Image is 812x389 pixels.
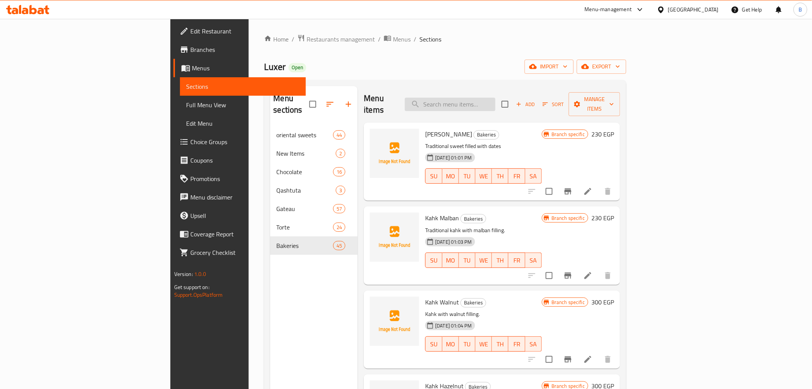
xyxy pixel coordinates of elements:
[173,188,306,206] a: Menu disclaimer
[276,204,333,213] span: Gateau
[461,214,486,223] span: Bakeries
[512,339,522,350] span: FR
[541,268,557,284] span: Select to update
[442,253,459,268] button: MO
[531,62,568,71] span: import
[173,225,306,243] a: Coverage Report
[475,336,492,352] button: WE
[264,34,626,44] nav: breadcrumb
[174,282,210,292] span: Get support on:
[512,255,522,266] span: FR
[370,213,419,262] img: Kahk Malban
[548,299,588,306] span: Branch specific
[333,205,345,213] span: 57
[528,171,539,182] span: SA
[333,131,345,139] span: 44
[799,5,802,14] span: B
[525,336,542,352] button: SA
[174,269,193,279] span: Version:
[276,186,336,195] span: Qashtuta
[370,129,419,178] img: Kahk Ajwa
[192,63,300,73] span: Menus
[508,336,525,352] button: FR
[559,182,577,201] button: Branch-specific-item
[432,154,475,161] span: [DATE] 01:01 PM
[425,128,472,140] span: [PERSON_NAME]
[475,253,492,268] button: WE
[270,218,358,236] div: Torte24
[474,130,499,139] span: Bakeries
[333,130,345,140] div: items
[543,100,564,109] span: Sort
[513,98,538,110] button: Add
[307,35,375,44] span: Restaurants management
[333,224,345,231] span: 24
[585,5,632,14] div: Menu-management
[393,35,411,44] span: Menus
[333,204,345,213] div: items
[276,149,336,158] span: New Items
[180,114,306,133] a: Edit Menu
[479,339,489,350] span: WE
[186,100,300,110] span: Full Menu View
[414,35,416,44] li: /
[333,168,345,176] span: 16
[591,129,614,140] h6: 230 EGP
[333,242,345,249] span: 45
[190,229,300,239] span: Coverage Report
[174,290,223,300] a: Support.OpsPlatform
[270,181,358,199] div: Qashtuta3
[461,298,486,307] span: Bakeries
[194,269,206,279] span: 1.0.0
[173,133,306,151] a: Choice Groups
[508,253,525,268] button: FR
[479,171,489,182] span: WE
[425,336,442,352] button: SU
[577,60,626,74] button: export
[442,336,459,352] button: MO
[276,130,333,140] span: oriental sweets
[336,187,345,194] span: 3
[495,339,505,350] span: TH
[528,339,539,350] span: SA
[462,339,472,350] span: TU
[492,168,508,184] button: TH
[599,266,617,285] button: delete
[270,126,358,144] div: oriental sweets44
[425,296,459,308] span: Kahk Walnut
[419,35,441,44] span: Sections
[384,34,411,44] a: Menus
[429,171,439,182] span: SU
[425,309,542,319] p: Kahk with walnut filling.
[495,171,505,182] span: TH
[173,40,306,59] a: Branches
[370,297,419,346] img: Kahk Walnut
[425,226,542,235] p: Traditional kahk with malban filling.
[425,253,442,268] button: SU
[270,163,358,181] div: Chocolate16
[492,336,508,352] button: TH
[270,199,358,218] div: Gateau57
[378,35,381,44] li: /
[270,144,358,163] div: New Items2
[525,253,542,268] button: SA
[559,266,577,285] button: Branch-specific-item
[270,236,358,255] div: Bakeries45
[429,255,439,266] span: SU
[559,350,577,369] button: Branch-specific-item
[462,171,472,182] span: TU
[459,253,475,268] button: TU
[425,141,542,151] p: Traditional sweet filled with dates
[429,339,439,350] span: SU
[446,255,456,266] span: MO
[475,168,492,184] button: WE
[333,167,345,176] div: items
[276,241,333,250] span: Bakeries
[173,170,306,188] a: Promotions
[525,168,542,184] button: SA
[541,183,557,199] span: Select to update
[276,167,333,176] span: Chocolate
[432,238,475,246] span: [DATE] 01:03 PM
